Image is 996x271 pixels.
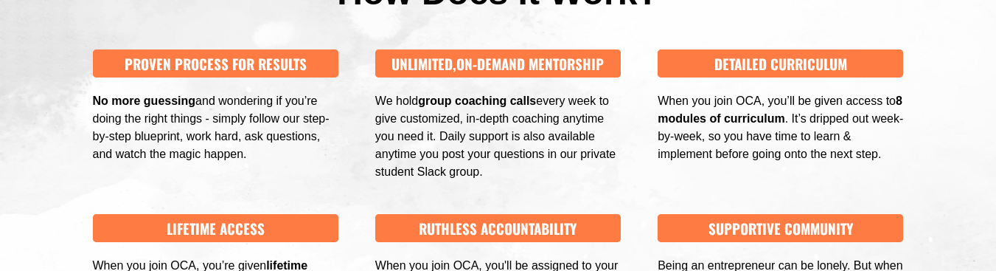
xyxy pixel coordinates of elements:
b: No more guessing [93,95,196,107]
b: 8 modules of curriculum [658,95,902,125]
div: When you join OCA, you’ll be given access to . It’s dripped out week-by-week, so you have time to... [658,92,903,163]
b: SUPPORTIVE COMMUNITY [708,218,853,239]
b: PROVEN PROCESS FOR RESULTS [125,53,307,74]
b: LIFETIME ACCESS [167,218,265,239]
b: ON-DEMAND MENTORSHIP [456,53,604,74]
div: We hold every week to give customized, in-depth coaching anytime you need it. Daily support is al... [375,92,621,181]
b: DETAILED CURRICULUM [714,53,847,74]
b: UNLIMITED, [391,53,456,74]
b: RUTHLESS ACCOUNTABILITY [419,218,577,239]
b: group coaching calls [418,95,536,107]
div: and wondering if you’re doing the right things - simply follow our step-by-step blueprint, work h... [93,92,338,163]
